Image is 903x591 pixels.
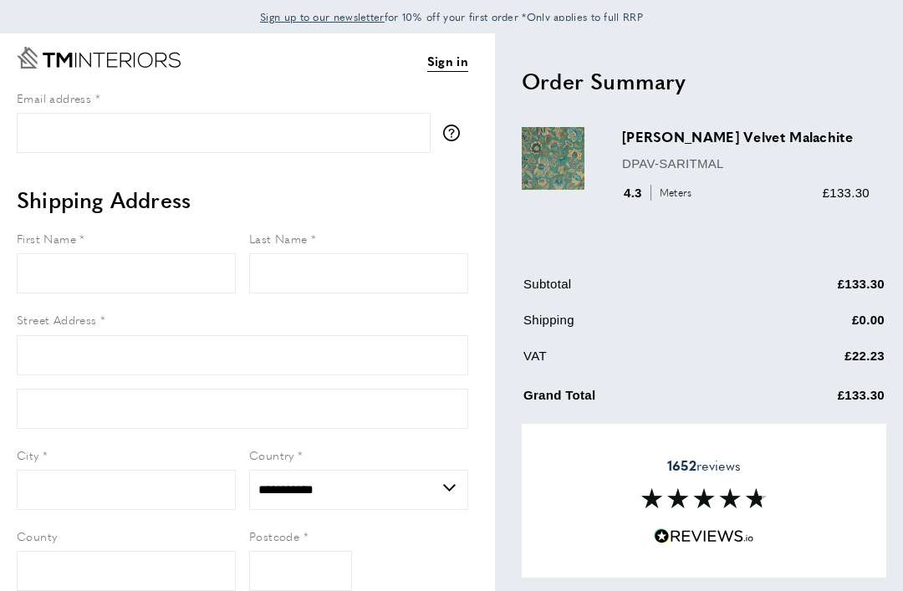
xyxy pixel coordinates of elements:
[742,310,885,343] td: £0.00
[641,488,767,508] img: Reviews section
[654,528,754,544] img: Reviews.io 5 stars
[17,311,97,328] span: Street Address
[260,8,385,25] a: Sign up to our newsletter
[249,230,308,247] span: Last Name
[742,346,885,379] td: £22.23
[17,185,468,215] h2: Shipping Address
[650,185,696,201] span: Meters
[17,230,76,247] span: First Name
[622,154,870,174] p: DPAV-SARITMAL
[17,89,91,106] span: Email address
[249,527,299,544] span: Postcode
[742,382,885,418] td: £133.30
[622,127,870,146] h3: [PERSON_NAME] Velvet Malachite
[427,51,468,72] a: Sign in
[522,66,886,96] h2: Order Summary
[742,274,885,307] td: £133.30
[667,457,741,474] span: reviews
[260,9,385,24] span: Sign up to our newsletter
[249,446,294,463] span: Country
[622,183,698,203] div: 4.3
[522,127,584,190] img: Sarita Velvet Malachite
[523,310,741,343] td: Shipping
[667,456,696,475] strong: 1652
[17,446,39,463] span: City
[443,125,468,141] button: More information
[17,527,57,544] span: County
[17,47,181,69] a: Go to Home page
[523,346,741,379] td: VAT
[260,9,643,24] span: for 10% off your first order *Only applies to full RRP
[523,274,741,307] td: Subtotal
[523,382,741,418] td: Grand Total
[823,186,870,200] span: £133.30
